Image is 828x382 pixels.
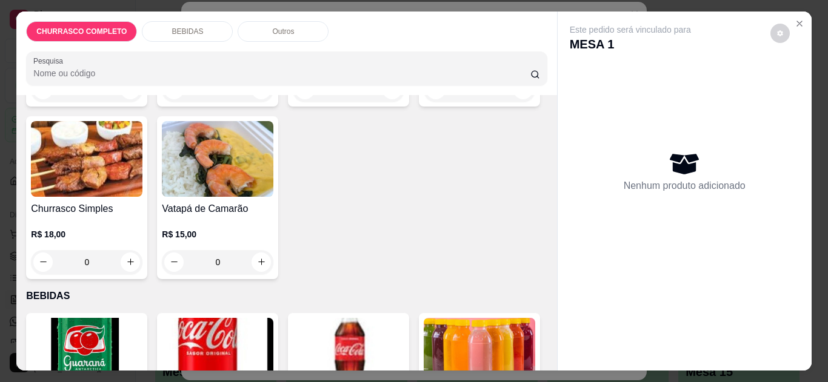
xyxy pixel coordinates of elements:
img: product-image [31,121,142,197]
p: BEBIDAS [26,289,547,303]
button: decrease-product-quantity [770,24,790,43]
button: Close [790,14,809,33]
img: product-image [162,121,273,197]
p: Nenhum produto adicionado [624,179,746,193]
h4: Churrasco Simples [31,202,142,216]
p: Outros [272,27,294,36]
label: Pesquisa [33,56,67,66]
h4: Vatapá de Camarão [162,202,273,216]
input: Pesquisa [33,67,530,79]
p: R$ 18,00 [31,228,142,240]
p: BEBIDAS [172,27,203,36]
p: CHURRASCO COMPLETO [36,27,127,36]
p: MESA 1 [570,36,691,53]
p: R$ 15,00 [162,228,273,240]
p: Este pedido será vinculado para [570,24,691,36]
